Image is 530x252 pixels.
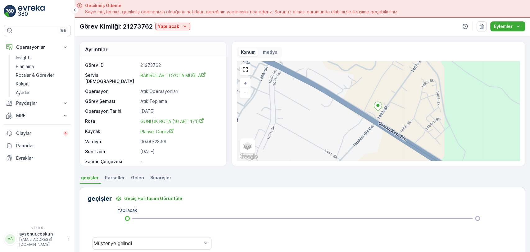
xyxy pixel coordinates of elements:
[490,21,525,31] button: Eylemler
[16,143,68,149] p: Raporlar
[4,152,71,164] a: Evraklar
[60,28,66,33] p: ⌘B
[16,55,32,61] p: Insights
[16,63,34,70] p: Planlama
[64,131,67,136] p: 4
[4,127,71,140] a: Olaylar4
[19,237,64,247] p: [EMAIL_ADDRESS][DOMAIN_NAME]
[85,46,108,53] p: Ayrıntılar
[140,158,220,165] p: -
[140,149,220,155] p: [DATE]
[124,195,182,202] p: Geçiş Haritasını Görüntüle
[85,118,138,125] p: Rota
[13,80,71,88] a: Kokpit
[85,139,138,145] p: Vardiya
[4,5,16,17] img: logo
[140,118,220,125] a: GÜNLÜK ROTA (16 ART 171)
[112,194,186,204] button: Geçiş Haritasını Görüntüle
[140,62,220,68] p: 21273762
[4,41,71,53] button: Operasyonlar
[85,88,138,94] p: Operasyon
[244,80,247,86] span: +
[85,72,138,85] p: Servis [DEMOGRAPHIC_DATA]
[19,231,64,237] p: aysenur.coskun
[241,49,256,55] p: Konum
[85,9,399,15] span: Sayın müşterimiz, gecikmiş ödemenizin olduğunu hatırlatır, gereğinin yapılmasını rica ederiz. Sor...
[263,49,278,55] p: medya
[4,226,71,230] span: v 1.49.0
[241,88,250,97] a: Uzaklaştır
[80,22,153,31] p: Görev Kimliği: 21273762
[16,130,59,136] p: Olaylar
[13,88,71,97] a: Ayarlar
[85,108,138,114] p: Operasyon Tarihi
[241,79,250,88] a: Yakınlaştır
[5,234,15,244] div: AA
[155,23,190,30] button: Yapılacak
[81,175,99,181] span: geçişler
[93,241,202,246] div: Müşteriye gelindi
[244,90,247,95] span: −
[241,139,254,153] a: Layers
[131,175,144,181] span: Gelen
[16,81,29,87] p: Kokpit
[85,98,138,104] p: Görev Şeması
[4,231,71,247] button: AAaysenur.coskun[EMAIL_ADDRESS][DOMAIN_NAME]
[150,175,171,181] span: Siparişler
[140,72,220,85] a: BAKIRCILAR TOYOTA MUĞLA
[140,73,206,78] span: BAKIRCILAR TOYOTA MUĞLA
[4,109,71,122] button: MRF
[140,108,220,114] p: [DATE]
[158,23,179,30] p: Yapılacak
[85,62,138,68] p: Görev ID
[140,119,204,124] span: GÜNLÜK ROTA (16 ART 171)
[140,139,220,145] p: 00:00-23:59
[140,128,220,135] a: Plansız Görev
[85,2,399,9] span: Gecikmiş Ödeme
[16,100,58,106] p: Paydaşlar
[105,175,125,181] span: Parseller
[238,153,259,161] a: Bu bölgeyi Google Haritalar'da açın (yeni pencerede açılır)
[88,194,112,203] p: geçişler
[18,5,45,17] img: logo_light-DOdMpM7g.png
[4,140,71,152] a: Raporlar
[494,23,513,30] p: Eylemler
[85,158,138,165] p: Zaman Çerçevesi
[241,65,250,74] a: View Fullscreen
[118,207,137,213] p: Yapılacak
[140,88,220,94] p: Atık Operasyonları
[13,53,71,62] a: Insights
[85,128,138,135] p: Kaynak
[16,89,30,96] p: Ayarlar
[13,62,71,71] a: Planlama
[238,153,259,161] img: Google
[13,71,71,80] a: Rotalar & Görevler
[85,149,138,155] p: Son Tarih
[16,155,68,161] p: Evraklar
[140,98,220,104] p: Atık Toplama
[16,72,54,78] p: Rotalar & Görevler
[140,129,174,134] span: Plansız Görev
[16,44,58,50] p: Operasyonlar
[16,112,58,119] p: MRF
[4,97,71,109] button: Paydaşlar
